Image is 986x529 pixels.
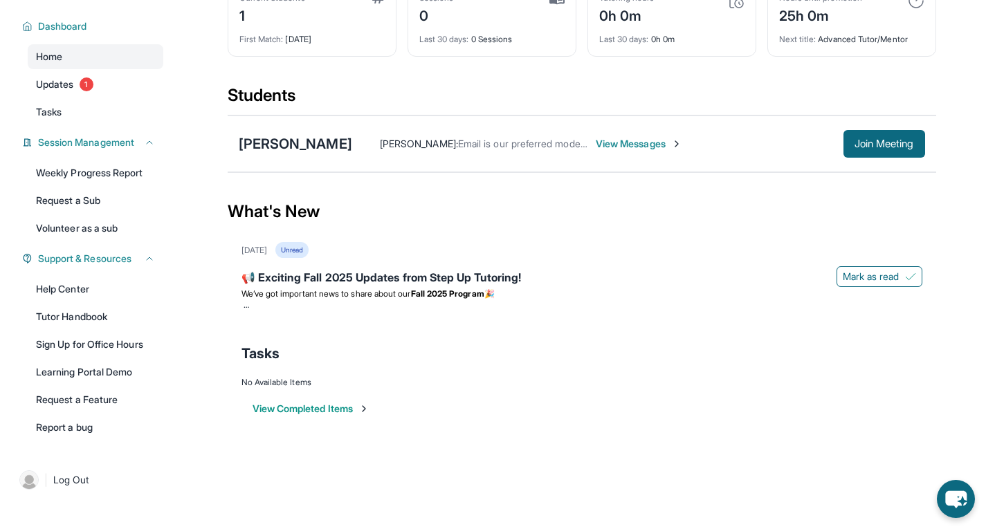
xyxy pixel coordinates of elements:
[228,84,936,115] div: Students
[239,34,284,44] span: First Match :
[380,138,458,149] span: [PERSON_NAME] :
[28,415,163,440] a: Report a bug
[28,160,163,185] a: Weekly Progress Report
[28,100,163,124] a: Tasks
[241,288,411,299] span: We’ve got important news to share about our
[28,277,163,301] a: Help Center
[28,387,163,412] a: Request a Feature
[241,245,267,256] div: [DATE]
[241,377,922,388] div: No Available Items
[38,136,134,149] span: Session Management
[44,472,48,488] span: |
[28,304,163,329] a: Tutor Handbook
[484,288,495,299] span: 🎉
[28,72,163,97] a: Updates1
[419,3,454,26] div: 0
[779,3,862,26] div: 25h 0m
[671,138,682,149] img: Chevron-Right
[33,136,155,149] button: Session Management
[28,188,163,213] a: Request a Sub
[253,402,369,416] button: View Completed Items
[411,288,484,299] strong: Fall 2025 Program
[38,19,87,33] span: Dashboard
[36,50,62,64] span: Home
[36,77,74,91] span: Updates
[14,465,163,495] a: |Log Out
[19,470,39,490] img: user-img
[458,138,677,149] span: Email is our preferred mode of communication. 😊
[599,26,745,45] div: 0h 0m
[599,3,655,26] div: 0h 0m
[33,19,155,33] button: Dashboard
[38,252,131,266] span: Support & Resources
[855,140,914,148] span: Join Meeting
[28,360,163,384] a: Learning Portal Demo
[779,34,816,44] span: Next title :
[36,105,62,119] span: Tasks
[599,34,649,44] span: Last 30 days :
[837,266,922,287] button: Mark as read
[779,26,924,45] div: Advanced Tutor/Mentor
[28,216,163,241] a: Volunteer as a sub
[239,26,385,45] div: [DATE]
[596,137,682,151] span: View Messages
[239,134,352,154] div: [PERSON_NAME]
[419,26,565,45] div: 0 Sessions
[28,44,163,69] a: Home
[937,480,975,518] button: chat-button
[419,34,469,44] span: Last 30 days :
[33,252,155,266] button: Support & Resources
[241,344,280,363] span: Tasks
[28,332,163,357] a: Sign Up for Office Hours
[80,77,93,91] span: 1
[239,3,305,26] div: 1
[53,473,89,487] span: Log Out
[843,270,900,284] span: Mark as read
[241,269,922,288] div: 📢 Exciting Fall 2025 Updates from Step Up Tutoring!
[905,271,916,282] img: Mark as read
[275,242,309,258] div: Unread
[843,130,925,158] button: Join Meeting
[228,181,936,242] div: What's New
